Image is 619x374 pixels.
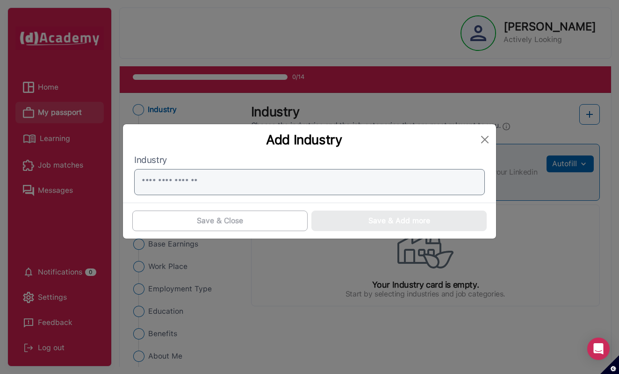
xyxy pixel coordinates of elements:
[587,338,610,360] div: Open Intercom Messenger
[311,211,487,231] button: Save & Add more
[134,155,485,165] label: Industry
[130,132,477,148] div: Add Industry
[132,211,308,231] button: Save & Close
[600,355,619,374] button: Set cookie preferences
[477,132,492,147] button: Close
[197,215,243,226] span: Save & Close
[368,215,430,226] span: Save & Add more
